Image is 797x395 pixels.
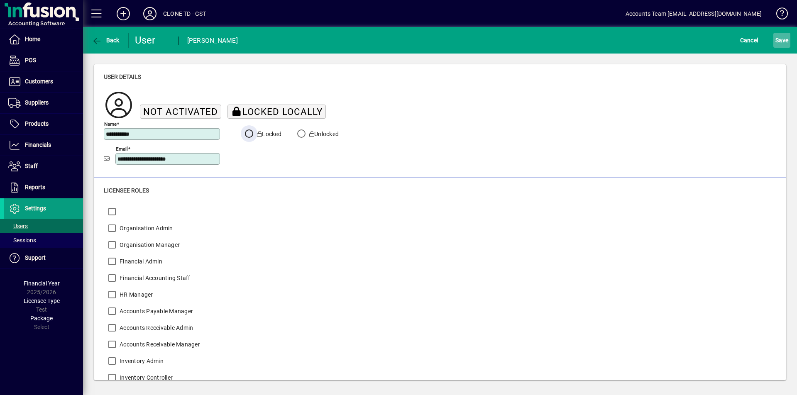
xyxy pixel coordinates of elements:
mat-label: Email [116,146,128,151]
app-page-header-button: Back [83,33,129,48]
a: Home [4,29,83,50]
a: Customers [4,71,83,92]
span: Sessions [8,237,36,244]
label: Locked [255,130,281,138]
div: Accounts Team [EMAIL_ADDRESS][DOMAIN_NAME] [626,7,762,20]
mat-label: Name [104,121,117,127]
button: Add [110,6,137,21]
span: Customers [25,78,53,85]
label: Financial Accounting Staff [118,274,191,282]
span: Cancel [740,34,758,47]
span: Financials [25,141,51,148]
label: Organisation Manager [118,241,180,249]
span: ave [775,34,788,47]
div: User [135,34,170,47]
label: HR Manager [118,290,153,299]
button: Profile [137,6,163,21]
span: User details [104,73,141,80]
span: Products [25,120,49,127]
a: Reports [4,177,83,198]
a: Users [4,219,83,233]
span: POS [25,57,36,63]
button: Cancel [738,33,760,48]
label: Accounts Receivable Admin [118,324,193,332]
label: Accounts Receivable Manager [118,340,200,349]
a: Staff [4,156,83,177]
span: Back [92,37,120,44]
a: Financials [4,135,83,156]
button: Save [773,33,790,48]
span: Settings [25,205,46,212]
div: [PERSON_NAME] [187,34,238,47]
a: Sessions [4,233,83,247]
span: Support [25,254,46,261]
a: Products [4,114,83,134]
span: Reports [25,184,45,190]
a: Suppliers [4,93,83,113]
label: Inventory Controller [118,373,173,382]
label: Accounts Payable Manager [118,307,193,315]
a: Support [4,248,83,268]
label: Unlocked [308,130,339,138]
span: Locked locally [242,106,323,117]
span: Home [25,36,40,42]
span: Not activated [143,106,218,117]
label: Organisation Admin [118,224,173,232]
span: S [775,37,779,44]
span: Staff [25,163,38,169]
span: Suppliers [25,99,49,106]
button: Back [90,33,122,48]
label: Financial Admin [118,257,162,266]
span: Package [30,315,53,322]
span: Users [8,223,28,229]
a: Knowledge Base [770,2,787,29]
span: Financial Year [24,280,60,287]
div: CLONE TD - GST [163,7,206,20]
span: Licensee roles [104,187,149,194]
a: POS [4,50,83,71]
label: Inventory Admin [118,357,164,365]
span: Licensee Type [24,297,60,304]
